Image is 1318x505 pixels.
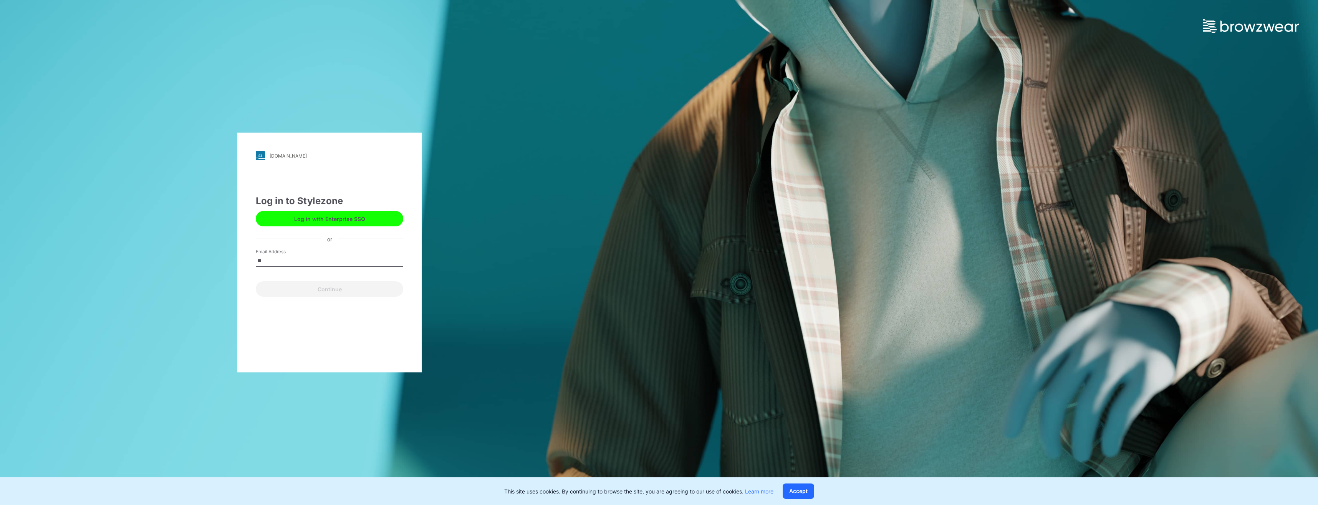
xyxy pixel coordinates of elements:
[256,194,403,208] div: Log in to Stylezone
[321,235,338,243] div: or
[256,248,310,255] label: Email Address
[1203,19,1299,33] img: browzwear-logo.e42bd6dac1945053ebaf764b6aa21510.svg
[256,211,403,226] button: Log in with Enterprise SSO
[256,151,265,160] img: stylezone-logo.562084cfcfab977791bfbf7441f1a819.svg
[783,483,814,499] button: Accept
[745,488,773,495] a: Learn more
[504,487,773,495] p: This site uses cookies. By continuing to browse the site, you are agreeing to our use of cookies.
[256,151,403,160] a: [DOMAIN_NAME]
[270,153,307,159] div: [DOMAIN_NAME]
